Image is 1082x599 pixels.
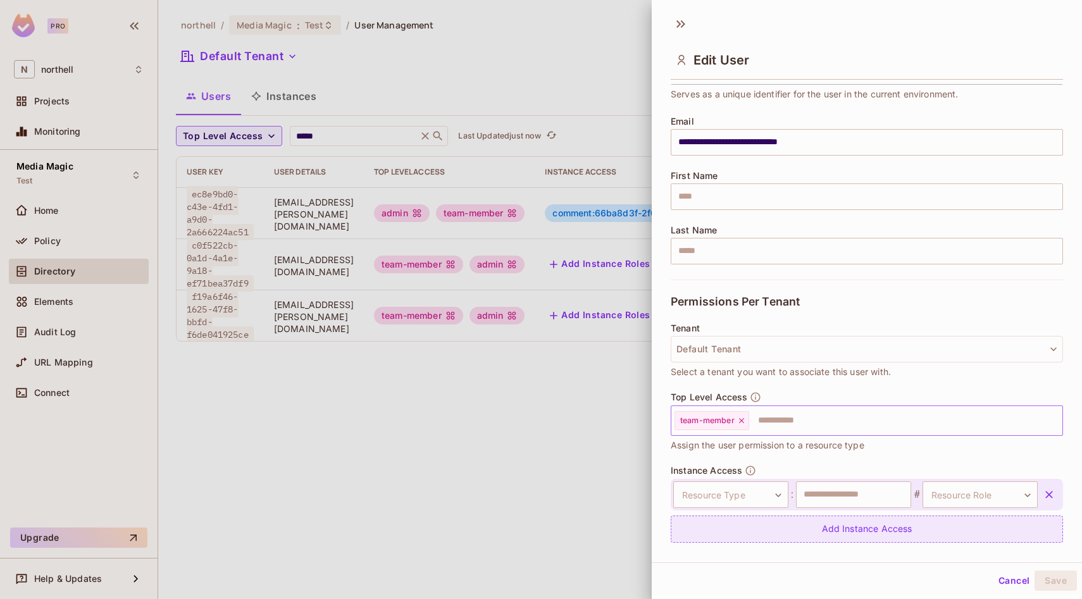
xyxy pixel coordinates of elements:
[671,225,717,235] span: Last Name
[671,466,742,476] span: Instance Access
[671,516,1063,543] div: Add Instance Access
[675,411,749,430] div: team-member
[671,438,864,452] span: Assign the user permission to a resource type
[671,392,747,402] span: Top Level Access
[680,416,735,426] span: team-member
[671,365,891,379] span: Select a tenant you want to associate this user with.
[911,487,923,502] span: #
[671,87,959,101] span: Serves as a unique identifier for the user in the current environment.
[788,487,796,502] span: :
[1035,571,1077,591] button: Save
[671,116,694,127] span: Email
[993,571,1035,591] button: Cancel
[671,171,718,181] span: First Name
[693,52,749,68] span: Edit User
[671,295,800,308] span: Permissions Per Tenant
[1056,419,1059,421] button: Open
[671,336,1063,362] button: Default Tenant
[671,323,700,333] span: Tenant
